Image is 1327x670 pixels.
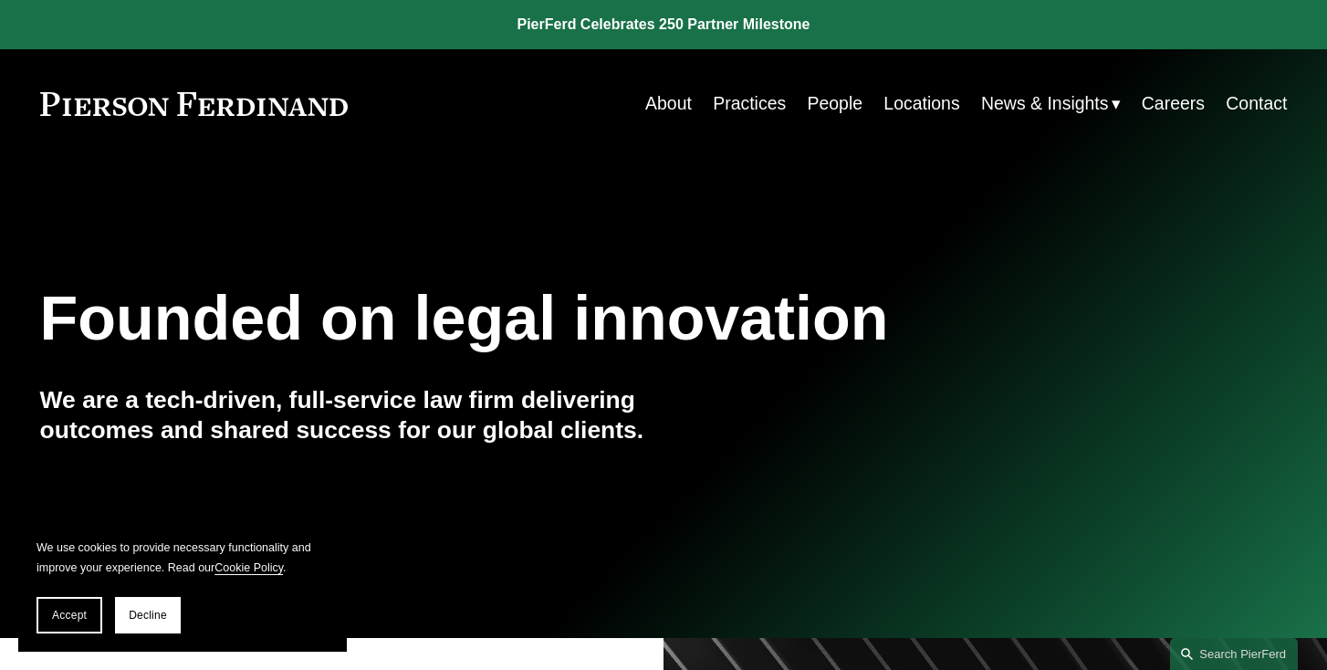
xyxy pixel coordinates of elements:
[129,609,167,622] span: Decline
[1226,86,1287,121] a: Contact
[52,609,87,622] span: Accept
[883,86,959,121] a: Locations
[1142,86,1205,121] a: Careers
[115,597,181,633] button: Decline
[18,519,347,652] section: Cookie banner
[981,86,1121,121] a: folder dropdown
[713,86,786,121] a: Practices
[981,88,1109,120] span: News & Insights
[645,86,692,121] a: About
[37,597,102,633] button: Accept
[37,538,329,579] p: We use cookies to provide necessary functionality and improve your experience. Read our .
[807,86,862,121] a: People
[1170,638,1298,670] a: Search this site
[40,385,663,446] h4: We are a tech-driven, full-service law firm delivering outcomes and shared success for our global...
[40,282,1080,353] h1: Founded on legal innovation
[214,561,283,574] a: Cookie Policy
